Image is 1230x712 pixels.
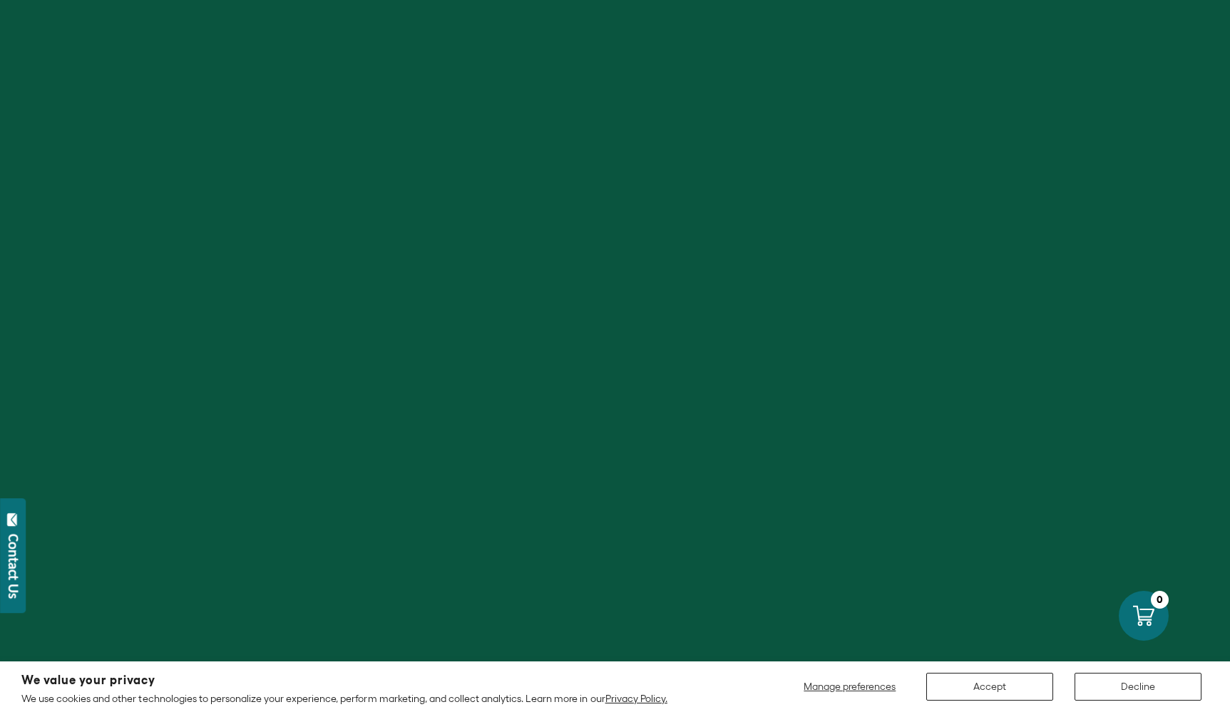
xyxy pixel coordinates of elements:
h2: We value your privacy [21,674,667,686]
div: Contact Us [6,534,21,599]
a: Privacy Policy. [605,693,667,704]
button: Manage preferences [795,673,905,701]
span: Manage preferences [804,681,896,692]
p: We use cookies and other technologies to personalize your experience, perform marketing, and coll... [21,692,667,705]
button: Accept [926,673,1053,701]
button: Decline [1075,673,1201,701]
div: 0 [1151,591,1169,609]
